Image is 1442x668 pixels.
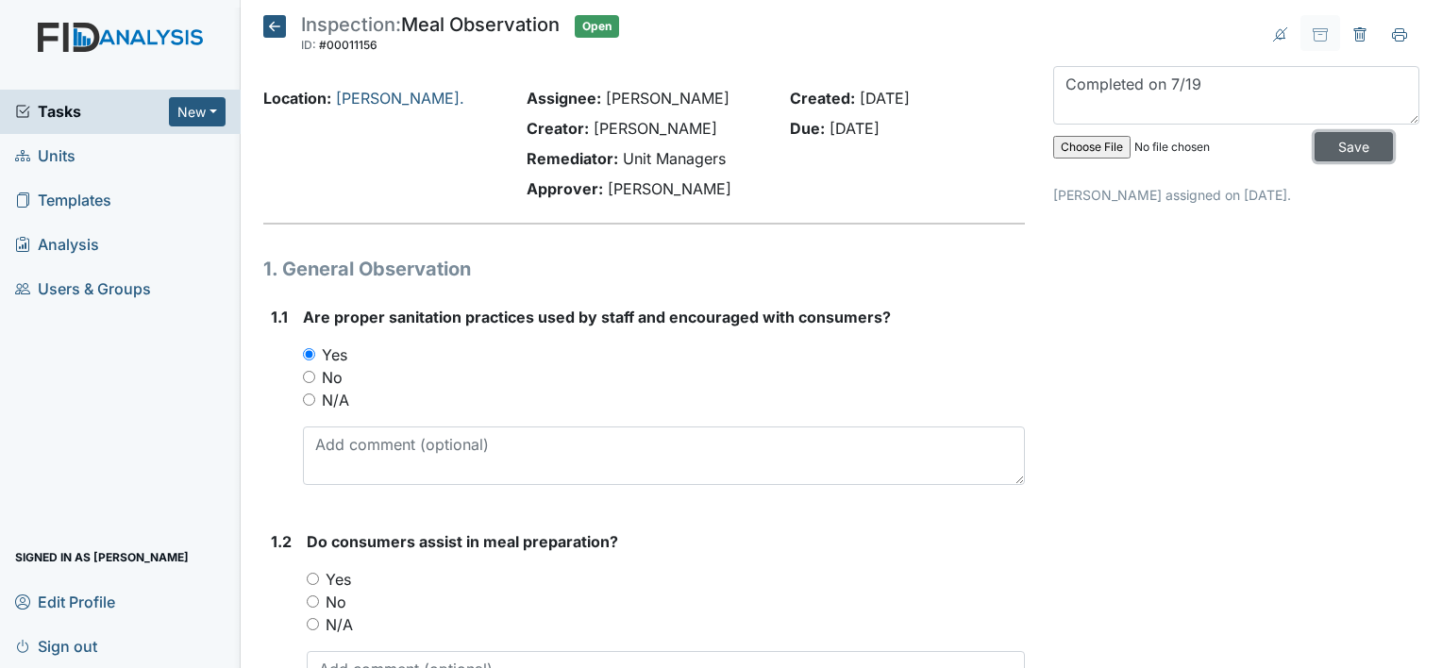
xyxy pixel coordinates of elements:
span: Are proper sanitation practices used by staff and encouraged with consumers? [303,308,891,326]
input: Yes [307,573,319,585]
span: Unit Managers [623,149,726,168]
div: Meal Observation [301,15,560,57]
a: Tasks [15,100,169,123]
label: Yes [322,343,347,366]
span: Open [575,15,619,38]
span: Signed in as [PERSON_NAME] [15,543,189,572]
input: N/A [303,393,315,406]
input: No [307,595,319,608]
a: [PERSON_NAME]. [336,89,464,108]
span: Users & Groups [15,275,151,304]
span: Do consumers assist in meal preparation? [307,532,618,551]
input: Yes [303,348,315,360]
span: [PERSON_NAME] [608,179,731,198]
strong: Location: [263,89,331,108]
span: #00011156 [319,38,377,52]
label: Yes [326,568,351,591]
span: [PERSON_NAME] [594,119,717,138]
input: No [303,371,315,383]
strong: Remediator: [527,149,618,168]
h1: 1. General Observation [263,255,1025,283]
span: Sign out [15,631,97,660]
input: Save [1315,132,1393,161]
strong: Assignee: [527,89,601,108]
span: [DATE] [830,119,880,138]
span: Units [15,142,75,171]
label: 1.1 [271,306,288,328]
label: No [322,366,343,389]
strong: Created: [790,89,855,108]
span: Edit Profile [15,587,115,616]
label: 1.2 [271,530,292,553]
label: N/A [326,613,353,636]
strong: Approver: [527,179,603,198]
p: [PERSON_NAME] assigned on [DATE]. [1053,185,1419,205]
label: N/A [322,389,349,411]
label: No [326,591,346,613]
span: Templates [15,186,111,215]
span: Inspection: [301,13,401,36]
span: Analysis [15,230,99,259]
strong: Creator: [527,119,589,138]
span: ID: [301,38,316,52]
span: [DATE] [860,89,910,108]
button: New [169,97,226,126]
strong: Due: [790,119,825,138]
input: N/A [307,618,319,630]
span: [PERSON_NAME] [606,89,729,108]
